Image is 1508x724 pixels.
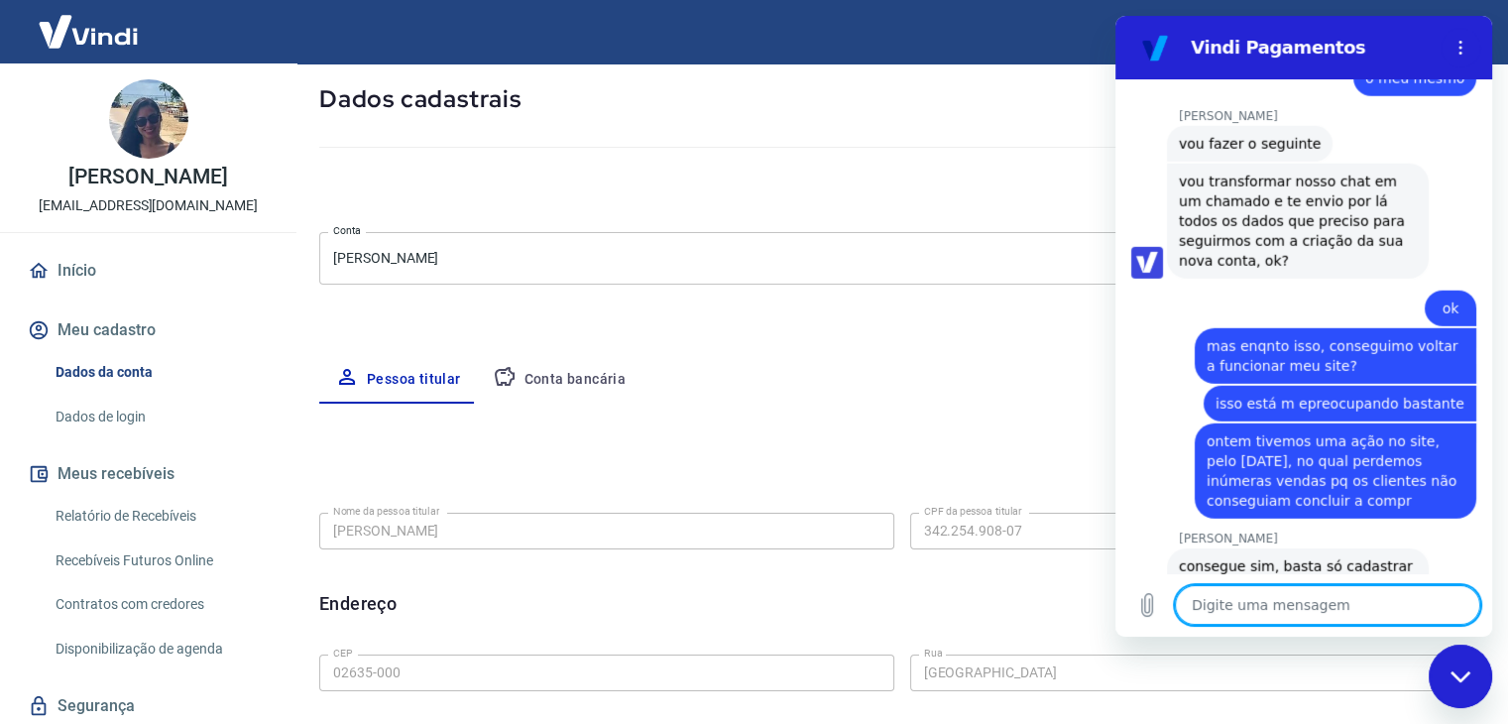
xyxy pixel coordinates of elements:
img: Vindi [24,1,153,61]
label: Rua [924,646,943,661]
p: [PERSON_NAME] [68,167,227,187]
iframe: Botão para abrir a janela de mensagens, conversa em andamento [1429,645,1492,708]
button: Sair [1413,14,1484,51]
label: CEP [333,646,352,661]
a: Dados de login [48,397,273,437]
label: Conta [333,223,361,238]
label: Nome da pessoa titular [333,504,439,519]
button: Conta bancária [477,356,642,404]
a: Relatório de Recebíveis [48,496,273,537]
a: Dados da conta [48,352,273,393]
p: [EMAIL_ADDRESS][DOMAIN_NAME] [39,195,258,216]
button: Pessoa titular [319,356,477,404]
button: Meu cadastro [24,308,273,352]
a: Contratos com credores [48,584,273,625]
a: Disponibilização de agenda [48,629,273,669]
iframe: Janela de mensagens [1115,16,1492,637]
img: 624dd502-c571-4ecd-9b12-5c3bf53f50bf.jpeg [109,79,188,159]
h6: Endereço [319,590,397,617]
label: CPF da pessoa titular [924,504,1022,519]
button: Meus recebíveis [24,452,273,496]
a: Início [24,249,273,293]
a: Recebíveis Futuros Online [48,541,273,581]
div: [PERSON_NAME] [319,232,1484,285]
h5: Dados cadastrais [319,83,1484,115]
